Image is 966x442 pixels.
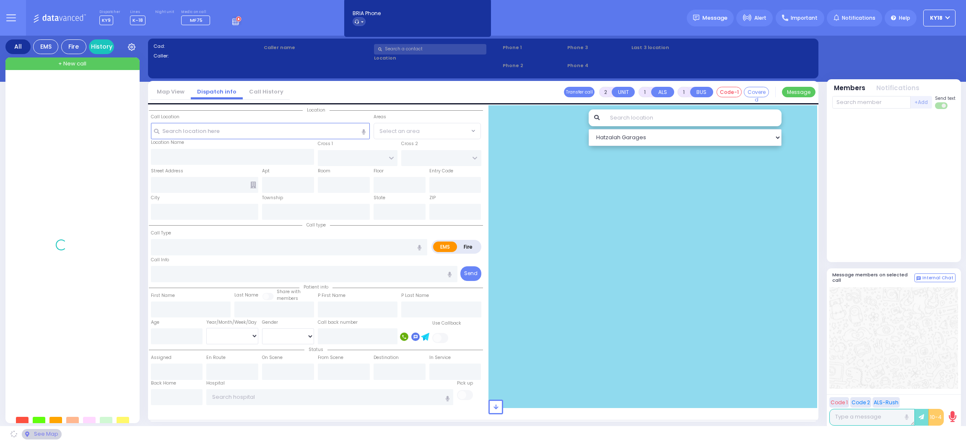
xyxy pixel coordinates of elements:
[151,114,179,120] label: Call Location
[754,14,766,22] span: Alert
[693,15,699,21] img: message.svg
[99,16,113,25] span: KY9
[651,87,674,97] button: ALS
[832,272,914,283] h5: Message members on selected call
[374,354,399,361] label: Destination
[318,168,330,174] label: Room
[922,275,953,281] span: Internal Chat
[690,87,713,97] button: BUS
[277,295,298,302] span: members
[374,195,385,201] label: State
[873,397,900,408] button: ALS-Rush
[190,17,203,23] span: MF75
[61,39,86,54] div: Fire
[429,195,436,201] label: ZIP
[917,276,921,281] img: comment-alt.png
[302,222,330,228] span: Call type
[262,354,283,361] label: On Scene
[850,397,871,408] button: Code 2
[130,10,145,15] label: Lines
[612,87,635,97] button: UNIT
[303,107,330,113] span: Location
[374,44,486,55] input: Search a contact
[151,292,175,299] label: First Name
[206,319,258,326] div: Year/Month/Week/Day
[151,257,169,263] label: Call Info
[564,87,595,97] button: Transfer call
[99,10,120,15] label: Dispatcher
[834,83,865,93] button: Members
[191,88,243,96] a: Dispatch info
[744,87,769,97] button: Covered
[832,96,911,109] input: Search member
[374,114,386,120] label: Areas
[151,88,191,96] a: Map View
[457,242,480,252] label: Fire
[353,10,381,17] span: BRIA Phone
[930,14,943,22] span: KY18
[567,44,629,51] span: Phone 3
[206,354,226,361] label: En Route
[151,319,159,326] label: Age
[503,62,564,69] span: Phone 2
[264,44,371,51] label: Caller name
[153,52,261,60] label: Caller:
[631,44,722,51] label: Last 3 location
[318,140,333,147] label: Cross 1
[876,83,919,93] button: Notifications
[429,168,453,174] label: Entry Code
[153,43,261,50] label: Cad:
[318,354,343,361] label: From Scene
[318,319,358,326] label: Call back number
[33,13,89,23] img: Logo
[5,39,31,54] div: All
[262,195,283,201] label: Township
[151,168,183,174] label: Street Address
[457,380,473,387] label: Pick up
[22,429,61,439] div: See map
[935,95,956,101] span: Send text
[89,39,114,54] a: History
[151,380,176,387] label: Back Home
[262,319,278,326] label: Gender
[791,14,818,22] span: Important
[206,380,225,387] label: Hospital
[151,195,160,201] label: City
[374,55,500,62] label: Location
[374,168,384,174] label: Floor
[234,292,258,299] label: Last Name
[503,44,564,51] span: Phone 1
[899,14,910,22] span: Help
[717,87,742,97] button: Code-1
[151,139,184,146] label: Location Name
[702,14,727,22] span: Message
[243,88,290,96] a: Call History
[151,123,370,139] input: Search location here
[914,273,956,283] button: Internal Chat
[318,292,345,299] label: P First Name
[58,60,86,68] span: + New call
[250,182,256,188] span: Other building occupants
[304,346,327,353] span: Status
[460,266,481,281] button: Send
[299,284,332,290] span: Patient info
[379,127,420,135] span: Select an area
[130,16,145,25] span: K-18
[155,10,174,15] label: Night unit
[151,230,171,237] label: Call Type
[401,292,429,299] label: P Last Name
[829,397,849,408] button: Code 1
[262,168,270,174] label: Apt
[401,140,418,147] label: Cross 2
[842,14,875,22] span: Notifications
[923,10,956,26] button: KY18
[433,242,457,252] label: EMS
[33,39,58,54] div: EMS
[206,389,453,405] input: Search hospital
[277,289,301,295] small: Share with
[935,101,948,110] label: Turn off text
[605,109,782,126] input: Search location
[432,320,461,327] label: Use Callback
[567,62,629,69] span: Phone 4
[429,354,451,361] label: In Service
